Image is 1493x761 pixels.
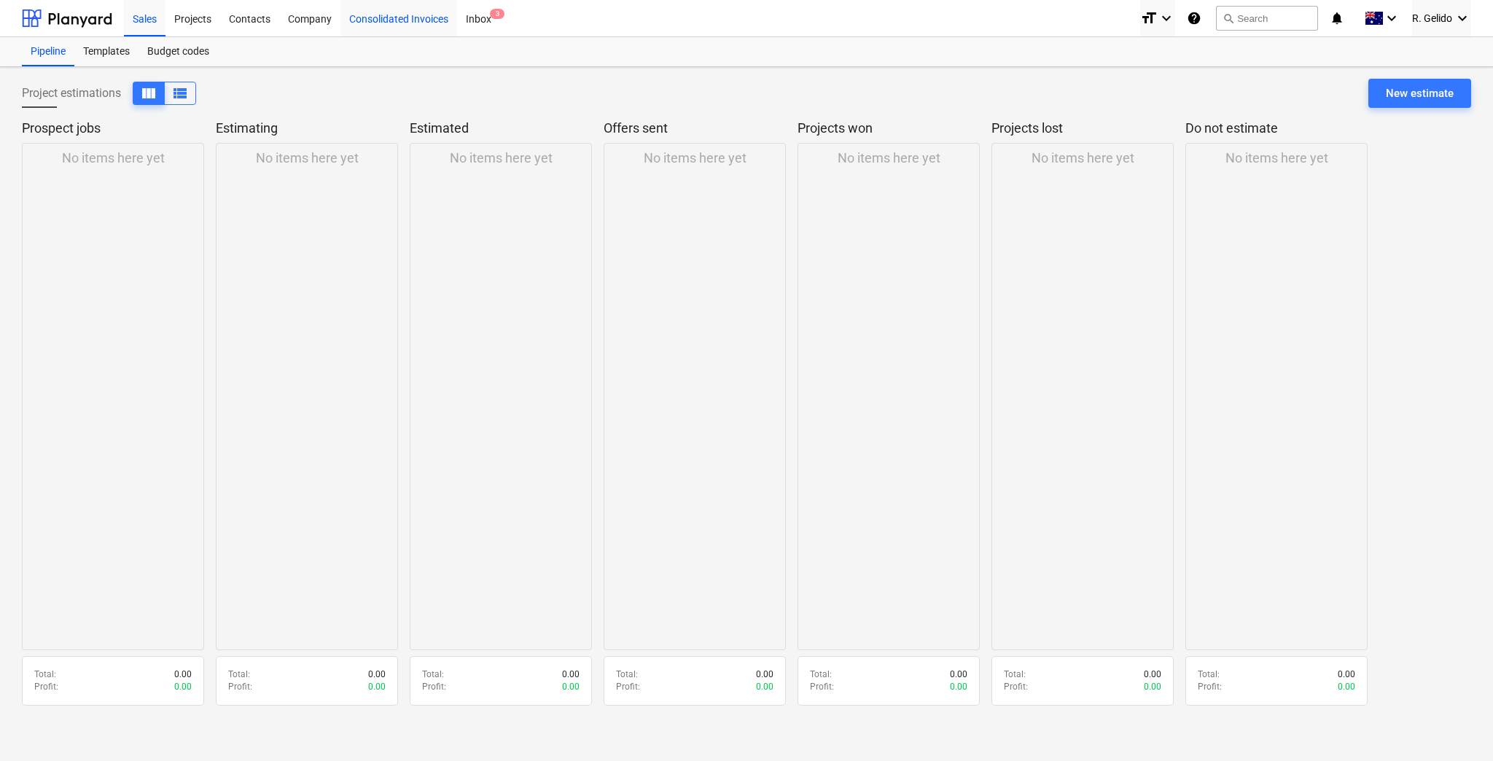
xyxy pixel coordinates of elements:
[1140,9,1158,27] i: format_size
[1225,149,1328,167] p: No items here yet
[368,668,386,681] p: 0.00
[450,149,553,167] p: No items here yet
[1338,668,1355,681] p: 0.00
[1004,681,1028,693] p: Profit :
[1412,12,1452,24] span: R. Gelido
[810,668,832,681] p: Total :
[216,120,392,137] p: Estimating
[950,681,967,693] p: 0.00
[490,9,504,19] span: 3
[798,120,974,137] p: Projects won
[1144,681,1161,693] p: 0.00
[140,85,157,102] span: View as columns
[756,681,773,693] p: 0.00
[756,668,773,681] p: 0.00
[1223,12,1234,24] span: search
[74,37,139,66] a: Templates
[562,668,580,681] p: 0.00
[991,120,1168,137] p: Projects lost
[1330,9,1344,27] i: notifications
[422,681,446,693] p: Profit :
[616,668,638,681] p: Total :
[1338,681,1355,693] p: 0.00
[1004,668,1026,681] p: Total :
[1198,668,1220,681] p: Total :
[410,120,586,137] p: Estimated
[1158,9,1175,27] i: keyboard_arrow_down
[174,668,192,681] p: 0.00
[174,681,192,693] p: 0.00
[616,681,640,693] p: Profit :
[34,668,56,681] p: Total :
[422,668,444,681] p: Total :
[1187,9,1201,27] i: Knowledge base
[22,37,74,66] a: Pipeline
[838,149,940,167] p: No items here yet
[1185,120,1362,137] p: Do not estimate
[562,681,580,693] p: 0.00
[228,681,252,693] p: Profit :
[139,37,218,66] a: Budget codes
[1454,9,1471,27] i: keyboard_arrow_down
[34,681,58,693] p: Profit :
[604,120,780,137] p: Offers sent
[62,149,165,167] p: No items here yet
[22,120,198,137] p: Prospect jobs
[1032,149,1134,167] p: No items here yet
[228,668,250,681] p: Total :
[171,85,189,102] span: View as columns
[1383,9,1400,27] i: keyboard_arrow_down
[810,681,834,693] p: Profit :
[1198,681,1222,693] p: Profit :
[368,681,386,693] p: 0.00
[1420,691,1493,761] iframe: Chat Widget
[950,668,967,681] p: 0.00
[1368,79,1471,108] button: New estimate
[1144,668,1161,681] p: 0.00
[22,82,196,105] div: Project estimations
[644,149,746,167] p: No items here yet
[256,149,359,167] p: No items here yet
[1386,84,1454,103] div: New estimate
[1216,6,1318,31] button: Search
